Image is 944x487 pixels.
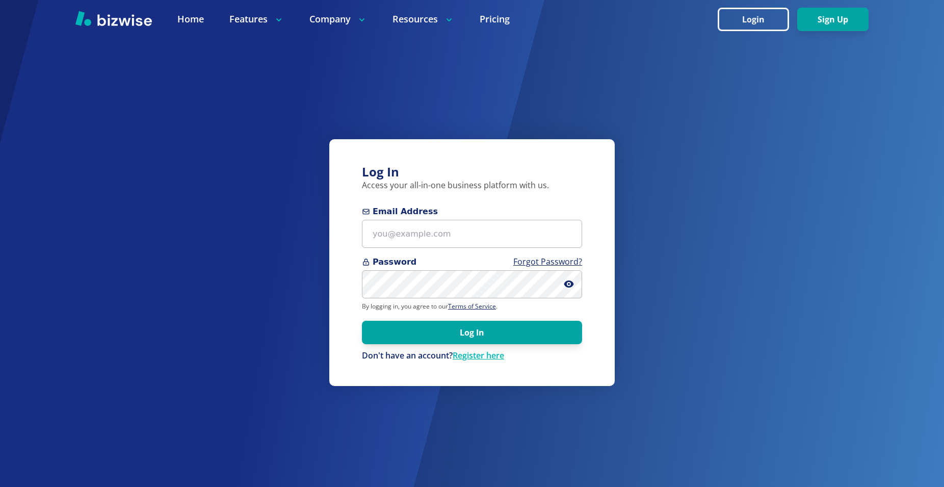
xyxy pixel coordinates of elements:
[797,15,869,24] a: Sign Up
[362,180,582,191] p: Access your all-in-one business platform with us.
[362,220,582,248] input: you@example.com
[362,164,582,181] h3: Log In
[229,13,284,25] p: Features
[75,11,152,26] img: Bizwise Logo
[480,13,510,25] a: Pricing
[309,13,367,25] p: Company
[448,302,496,311] a: Terms of Service
[362,256,582,268] span: Password
[177,13,204,25] a: Home
[362,206,582,218] span: Email Address
[362,302,582,311] p: By logging in, you agree to our .
[797,8,869,31] button: Sign Up
[718,8,789,31] button: Login
[392,13,454,25] p: Resources
[513,256,582,267] a: Forgot Password?
[453,350,504,361] a: Register here
[362,350,582,362] p: Don't have an account?
[362,350,582,362] div: Don't have an account?Register here
[718,15,797,24] a: Login
[362,321,582,344] button: Log In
